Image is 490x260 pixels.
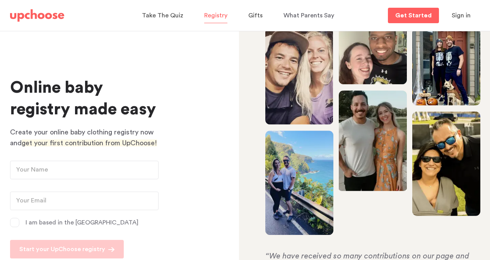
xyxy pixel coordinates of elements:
[142,12,183,19] span: Take The Quiz
[412,29,480,105] img: Couple and their dog posing in front of their porch, dressed for Halloween, with a 'welcome' sign...
[388,8,439,23] a: Get Started
[142,8,186,23] a: Take The Quiz
[10,192,159,210] input: Your Email
[339,30,407,84] img: Happy couple beaming at the camera, sharing a warm moment
[248,12,263,19] span: Gifts
[10,161,159,179] input: Your Name
[26,218,138,227] p: I am based in the [GEOGRAPHIC_DATA]
[10,9,64,22] img: UpChoose
[10,80,156,117] span: Online baby registry made easy
[248,8,265,23] a: Gifts
[10,129,154,146] span: Create your online baby clothing registry now and
[339,90,407,191] img: Smiling couple embracing each other, radiating happiness
[283,8,336,23] a: What Parents Say
[265,131,333,235] img: Expecting couple on a scenic mountain walk, with a beautiful sea backdrop, woman pregnant and smi...
[452,12,471,19] span: Sign in
[19,245,105,254] p: Start your UpChoose registry
[412,112,480,219] img: Man and woman in a garden wearing sunglasses, woman carrying her baby in babywearing gear, both s...
[265,29,333,124] img: Joyful couple smiling together at the camera
[204,12,227,19] span: Registry
[204,8,230,23] a: Registry
[395,12,432,19] p: Get Started
[22,139,157,146] span: get your first contribution from UpChoose!
[442,8,480,23] button: Sign in
[10,240,124,258] button: Start your UpChoose registry
[283,12,334,19] span: What Parents Say
[10,8,64,24] a: UpChoose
